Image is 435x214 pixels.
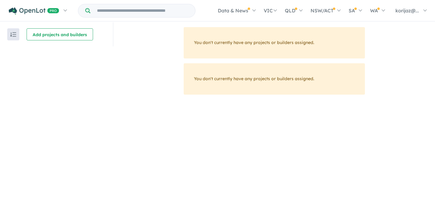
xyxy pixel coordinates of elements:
[184,63,365,95] div: You don't currently have any projects or builders assigned.
[184,27,365,58] div: You don't currently have any projects or builders assigned.
[395,8,419,14] span: korijaz@...
[92,4,194,17] input: Try estate name, suburb, builder or developer
[27,28,93,40] button: Add projects and builders
[10,32,16,37] img: sort.svg
[9,7,59,15] img: Openlot PRO Logo White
